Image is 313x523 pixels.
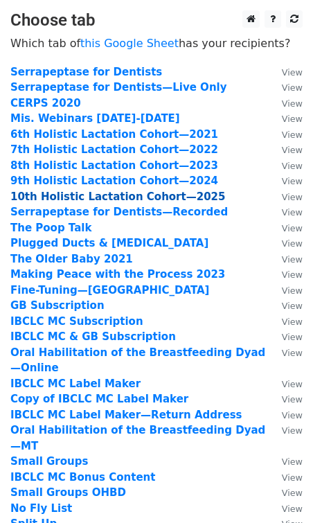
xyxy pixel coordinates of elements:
[10,66,162,78] a: Serrapeptase for Dentists
[10,175,218,187] a: 9th Holistic Lactation Cohort—2024
[10,486,126,499] a: Small Groups OHBD
[282,67,303,78] small: View
[10,471,155,484] strong: IBCLC MC Bonus Content
[282,192,303,202] small: View
[282,301,303,311] small: View
[268,268,303,281] a: View
[268,66,303,78] a: View
[10,315,143,328] a: IBCLC MC Subscription
[10,128,218,141] a: 6th Holistic Lactation Cohort—2021
[10,253,133,265] strong: The Older Baby 2021
[268,409,303,421] a: View
[282,269,303,280] small: View
[282,348,303,358] small: View
[10,393,188,405] a: Copy of IBCLC MC Label Maker
[268,222,303,234] a: View
[268,143,303,156] a: View
[10,284,209,296] a: Fine-Tuning—[GEOGRAPHIC_DATA]
[10,10,303,30] h3: Choose tab
[10,378,141,390] a: IBCLC MC Label Maker
[268,175,303,187] a: View
[10,346,265,375] a: Oral Habilitation of the Breastfeeding Dyad—Online
[80,37,179,50] a: this Google Sheet
[282,394,303,405] small: View
[268,237,303,249] a: View
[10,330,176,343] a: IBCLC MC & GB Subscription
[10,112,180,125] a: Mis. Webinars [DATE]-[DATE]
[268,378,303,390] a: View
[282,223,303,233] small: View
[10,190,225,203] strong: 10th Holistic Lactation Cohort—2025
[10,424,265,452] a: Oral Habilitation of the Breastfeeding Dyad—MT
[282,379,303,389] small: View
[268,206,303,218] a: View
[268,253,303,265] a: View
[282,317,303,327] small: View
[268,455,303,468] a: View
[268,159,303,172] a: View
[282,425,303,436] small: View
[10,268,225,281] a: Making Peace with the Process 2023
[282,254,303,265] small: View
[268,299,303,312] a: View
[268,112,303,125] a: View
[268,128,303,141] a: View
[10,159,218,172] a: 8th Holistic Lactation Cohort—2023
[282,161,303,171] small: View
[10,97,81,109] a: CERPS 2020
[282,130,303,140] small: View
[282,176,303,186] small: View
[282,82,303,93] small: View
[10,299,105,312] a: GB Subscription
[10,143,218,156] a: 7th Holistic Lactation Cohort—2022
[268,330,303,343] a: View
[268,190,303,203] a: View
[10,222,91,234] a: The Poop Talk
[268,315,303,328] a: View
[282,332,303,342] small: View
[10,36,303,51] p: Which tab of has your recipients?
[10,502,72,515] a: No Fly List
[282,207,303,218] small: View
[10,206,228,218] a: Serrapeptase for Dentists—Recorded
[10,455,88,468] a: Small Groups
[10,81,226,94] a: Serrapeptase for Dentists—Live Only
[282,410,303,420] small: View
[10,237,208,249] a: Plugged Ducts & [MEDICAL_DATA]
[268,346,303,359] a: View
[268,393,303,405] a: View
[282,285,303,296] small: View
[10,409,242,421] a: IBCLC MC Label Maker—Return Address
[282,145,303,155] small: View
[282,98,303,109] small: View
[282,238,303,249] small: View
[268,81,303,94] a: View
[244,456,313,523] iframe: Chat Widget
[268,97,303,109] a: View
[268,424,303,436] a: View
